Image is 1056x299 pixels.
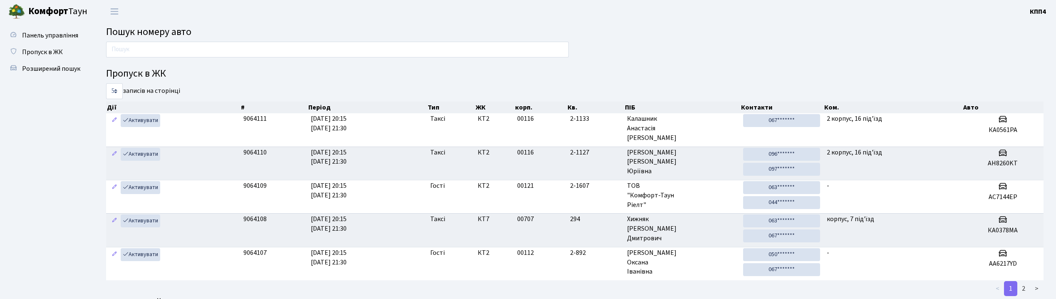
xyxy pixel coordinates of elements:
[4,27,87,44] a: Панель управління
[570,214,621,224] span: 294
[22,31,78,40] span: Панель управління
[430,214,445,224] span: Таксі
[243,148,267,157] span: 9064110
[517,248,534,257] span: 00112
[478,114,511,124] span: КТ2
[570,148,621,157] span: 2-1127
[311,181,347,200] span: [DATE] 20:15 [DATE] 21:30
[106,102,240,113] th: Дії
[517,148,534,157] span: 00116
[627,114,736,143] span: Калашник Анастасія [PERSON_NAME]
[121,214,160,227] a: Активувати
[823,102,962,113] th: Ком.
[307,102,427,113] th: Період
[478,181,511,191] span: КТ2
[311,248,347,267] span: [DATE] 20:15 [DATE] 21:30
[106,83,123,99] select: записів на сторінці
[478,148,511,157] span: КТ2
[624,102,740,113] th: ПІБ
[966,193,1040,201] h5: AC7144EP
[106,83,180,99] label: записів на сторінці
[109,148,119,161] a: Редагувати
[1030,7,1046,17] a: КПП4
[430,114,445,124] span: Таксі
[570,114,621,124] span: 2-1133
[1030,281,1044,296] a: >
[311,114,347,133] span: [DATE] 20:15 [DATE] 21:30
[430,181,445,191] span: Гості
[106,25,191,39] span: Пошук номеру авто
[966,260,1040,268] h5: AA6217YD
[827,114,882,123] span: 2 корпус, 16 під'їзд
[827,148,882,157] span: 2 корпус, 16 під'їзд
[22,47,63,57] span: Пропуск в ЖК
[1030,7,1046,16] b: КПП4
[1017,281,1030,296] a: 2
[311,148,347,167] span: [DATE] 20:15 [DATE] 21:30
[4,44,87,60] a: Пропуск в ЖК
[430,248,445,258] span: Гості
[827,214,874,224] span: корпус, 7 під'їзд
[109,214,119,227] a: Редагувати
[28,5,68,18] b: Комфорт
[240,102,308,113] th: #
[627,181,736,210] span: ТОВ "Комфорт-Таун Ріелт"
[966,159,1040,167] h5: AH8260KT
[570,181,621,191] span: 2-1607
[28,5,87,19] span: Таун
[478,248,511,258] span: КТ2
[570,248,621,258] span: 2-892
[966,126,1040,134] h5: КА0561PA
[243,248,267,257] span: 9064107
[109,248,119,261] a: Редагувати
[427,102,474,113] th: Тип
[1004,281,1017,296] a: 1
[104,5,125,18] button: Переключити навігацію
[430,148,445,157] span: Таксі
[311,214,347,233] span: [DATE] 20:15 [DATE] 21:30
[243,114,267,123] span: 9064111
[517,214,534,224] span: 00707
[517,114,534,123] span: 00116
[475,102,514,113] th: ЖК
[121,148,160,161] a: Активувати
[106,68,1044,80] h4: Пропуск в ЖК
[478,214,511,224] span: КТ7
[121,181,160,194] a: Активувати
[567,102,624,113] th: Кв.
[627,214,736,243] span: Хижняк [PERSON_NAME] Дмитрович
[121,114,160,127] a: Активувати
[517,181,534,190] span: 00121
[514,102,567,113] th: корп.
[827,181,829,190] span: -
[962,102,1044,113] th: Авто
[121,248,160,261] a: Активувати
[4,60,87,77] a: Розширений пошук
[22,64,80,73] span: Розширений пошук
[243,214,267,224] span: 9064108
[109,114,119,127] a: Редагувати
[627,148,736,177] span: [PERSON_NAME] [PERSON_NAME] Юріївна
[827,248,829,257] span: -
[966,227,1040,234] h5: КА0378МА
[627,248,736,277] span: [PERSON_NAME] Оксана Іванівна
[740,102,824,113] th: Контакти
[243,181,267,190] span: 9064109
[109,181,119,194] a: Редагувати
[106,42,569,57] input: Пошук
[8,3,25,20] img: logo.png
